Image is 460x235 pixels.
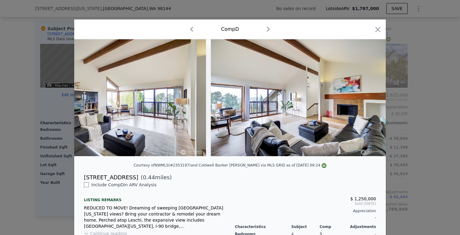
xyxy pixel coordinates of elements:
[221,26,239,33] div: Comp D
[235,213,376,222] div: -
[348,224,376,229] div: Adjustments
[30,39,206,156] img: Property Img
[84,193,225,202] div: Listing remarks
[134,163,326,167] div: Courtesy of NWMLS (#2353197) and Coldwell Banker [PERSON_NAME] via MLS GRID as of [DATE] 09:24
[319,224,348,229] div: Comp
[235,224,291,229] div: Characteristics
[235,209,376,213] div: Appreciation
[350,196,376,201] span: $ 1,250,000
[84,205,225,229] div: REDUCED TO MOVE! Dreaming of sweeping [GEOGRAPHIC_DATA][US_STATE] views? Bring your contractor & ...
[322,163,326,168] img: NWMLS Logo
[211,39,386,156] img: Property Img
[84,173,138,182] div: [STREET_ADDRESS]
[143,174,155,181] span: 0.44
[291,224,320,229] div: Subject
[235,201,376,206] span: Sold [DATE]
[138,173,172,182] span: ( miles)
[89,182,159,187] span: Include Comp D in ARV Analysis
